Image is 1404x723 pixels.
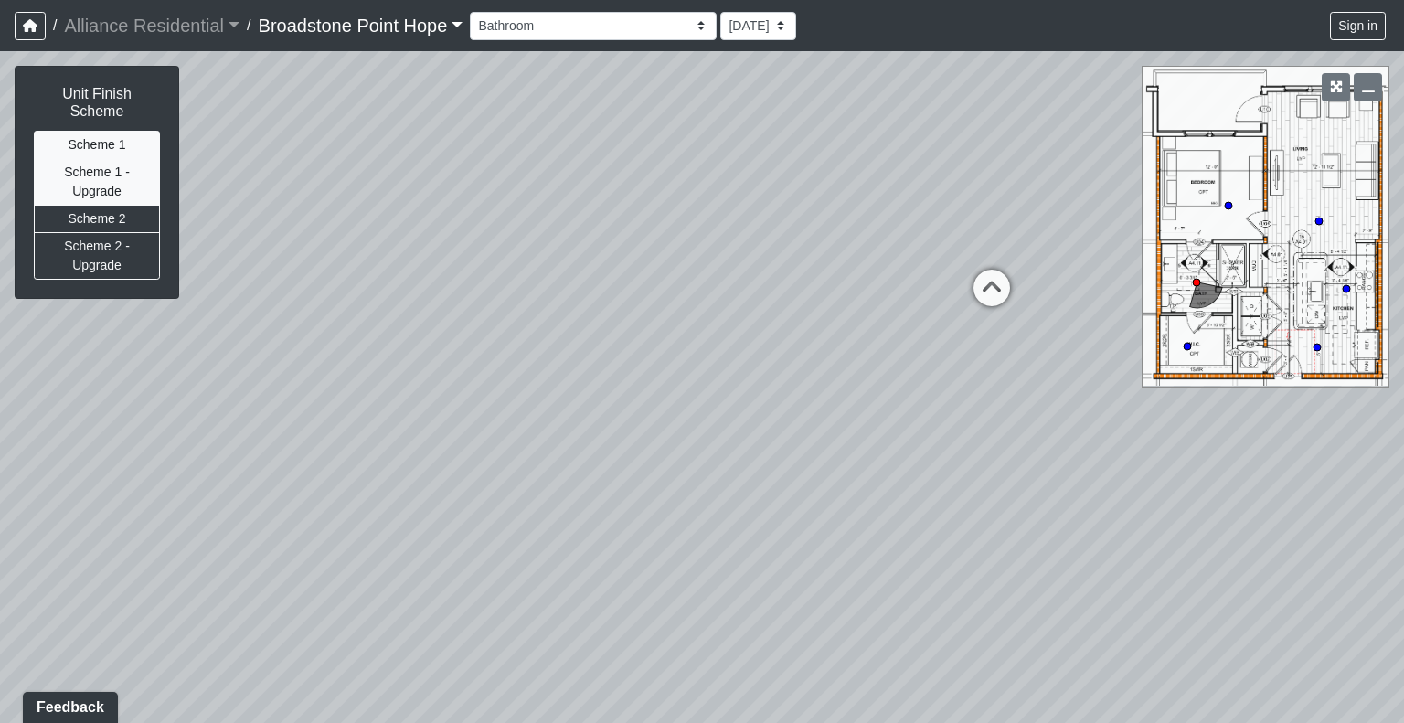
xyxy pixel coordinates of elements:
a: Alliance Residential [64,7,239,44]
h6: Unit Finish Scheme [34,85,160,120]
iframe: Ybug feedback widget [14,686,122,723]
a: Broadstone Point Hope [259,7,463,44]
span: / [239,7,258,44]
button: Sign in [1330,12,1386,40]
button: Scheme 1 - Upgrade [34,158,160,206]
button: Scheme 2 [34,205,160,233]
button: Scheme 2 - Upgrade [34,232,160,280]
span: / [46,7,64,44]
button: Scheme 1 [34,131,160,159]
